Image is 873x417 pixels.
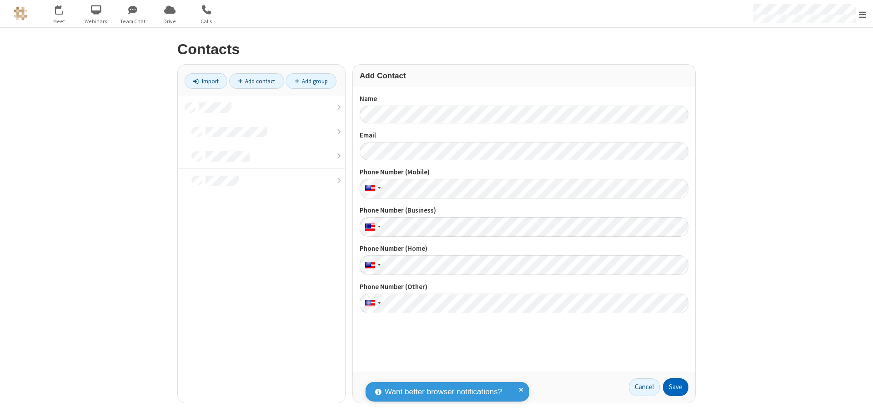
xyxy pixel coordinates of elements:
img: QA Selenium DO NOT DELETE OR CHANGE [14,7,27,20]
span: Webinars [79,17,113,25]
span: Want better browser notifications? [385,386,502,398]
span: Drive [153,17,187,25]
div: United States: + 1 [360,294,383,313]
div: United States: + 1 [360,255,383,275]
div: United States: + 1 [360,179,383,198]
div: United States: + 1 [360,217,383,237]
span: Meet [42,17,76,25]
a: Import [185,73,227,89]
label: Email [360,130,688,141]
label: Phone Number (Home) [360,244,688,254]
span: Team Chat [116,17,150,25]
label: Name [360,94,688,104]
button: Save [663,378,688,397]
a: Add contact [229,73,284,89]
label: Phone Number (Other) [360,282,688,292]
label: Phone Number (Business) [360,205,688,216]
label: Phone Number (Mobile) [360,167,688,178]
h3: Add Contact [360,71,688,80]
div: 8 [61,5,67,12]
a: Add group [286,73,336,89]
span: Calls [190,17,224,25]
h2: Contacts [177,41,696,57]
a: Cancel [629,378,660,397]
